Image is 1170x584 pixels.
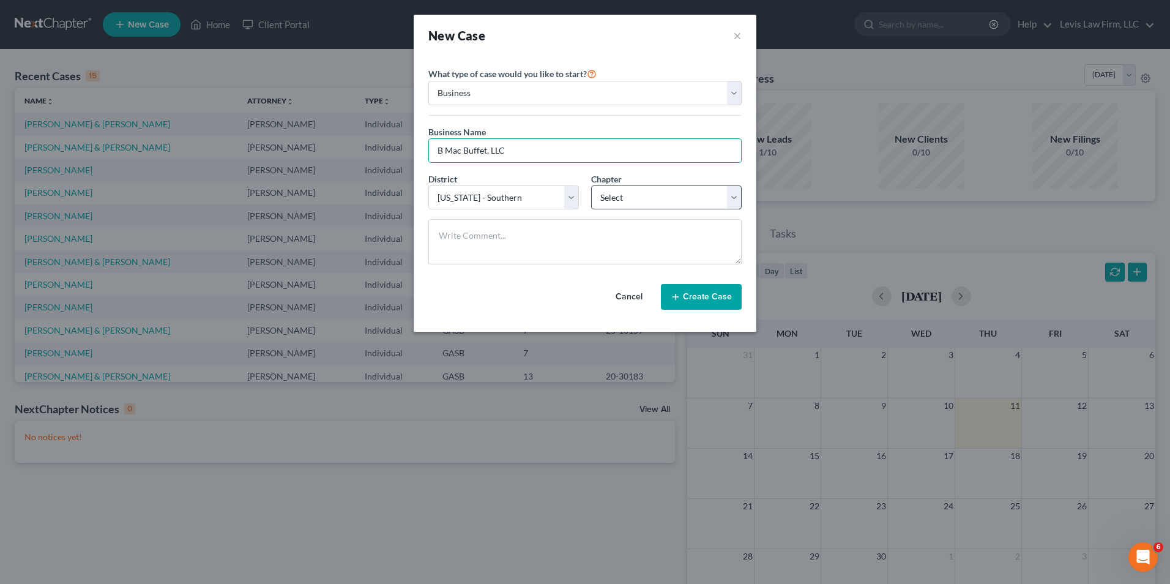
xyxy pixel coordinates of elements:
strong: New Case [428,28,485,43]
span: Chapter [591,174,622,184]
button: Create Case [661,284,742,310]
label: What type of case would you like to start? [428,66,597,81]
button: Cancel [602,285,656,309]
button: × [733,27,742,44]
iframe: Intercom live chat [1128,542,1158,572]
input: Enter Business Name [429,139,741,162]
span: Business Name [428,127,486,137]
span: District [428,174,457,184]
span: 6 [1153,542,1163,552]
